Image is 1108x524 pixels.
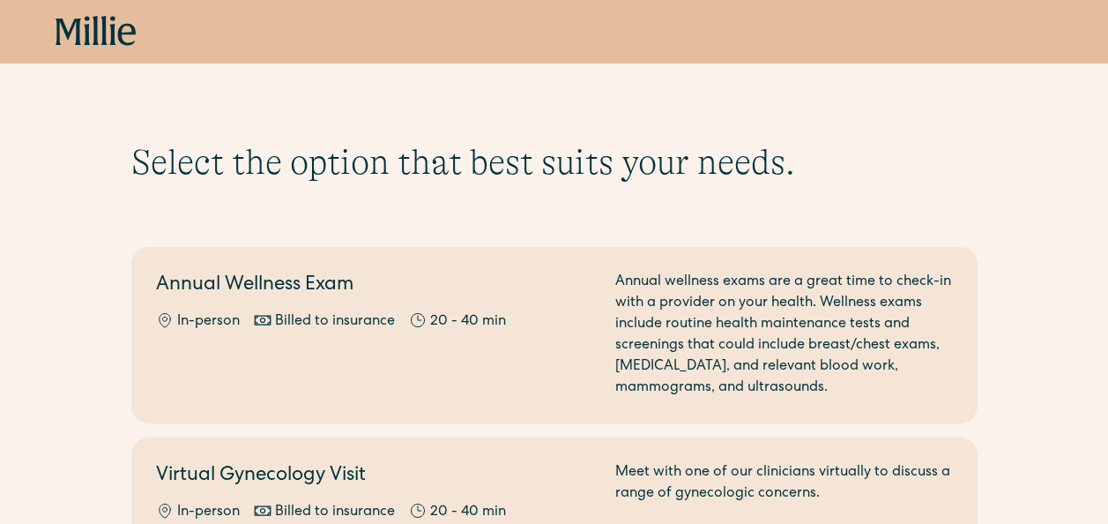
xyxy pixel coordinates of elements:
div: 20 - 40 min [430,502,506,523]
div: In-person [177,311,240,333]
div: In-person [177,502,240,523]
h2: Annual Wellness Exam [156,272,594,301]
div: Meet with one of our clinicians virtually to discuss a range of gynecologic concerns. [615,462,953,523]
div: 20 - 40 min [430,311,506,333]
h1: Select the option that best suits your needs. [131,141,978,183]
a: Annual Wellness ExamIn-personBilled to insurance20 - 40 minAnnual wellness exams are a great time... [131,247,978,423]
div: Billed to insurance [275,502,395,523]
div: Annual wellness exams are a great time to check-in with a provider on your health. Wellness exams... [615,272,953,399]
div: Billed to insurance [275,311,395,333]
h2: Virtual Gynecology Visit [156,462,594,491]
